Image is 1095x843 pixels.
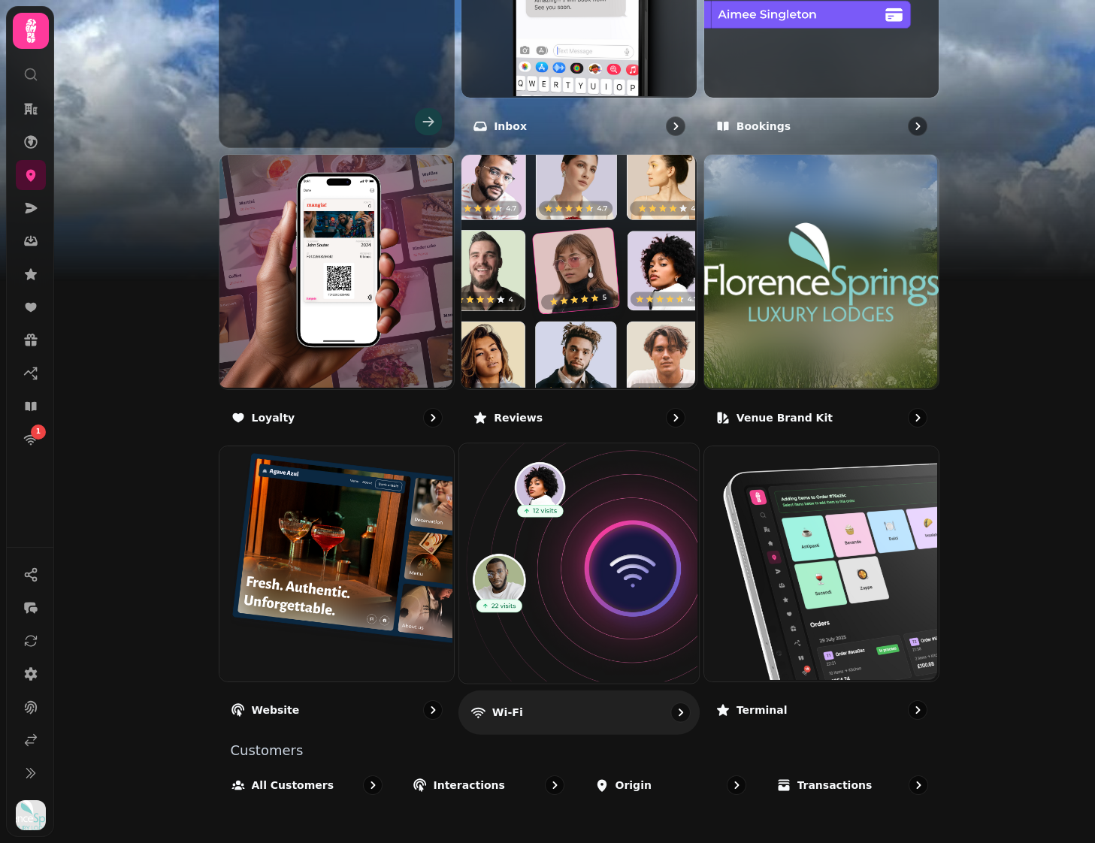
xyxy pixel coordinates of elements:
[737,702,788,718] p: Terminal
[219,446,455,732] a: WebsiteWebsite
[425,702,440,718] svg: go to
[458,443,700,735] a: Wi-FiWi-Fi
[231,744,940,757] p: Customers
[401,763,576,807] a: Interactions
[673,705,688,720] svg: go to
[547,778,562,793] svg: go to
[252,410,295,425] p: Loyalty
[16,800,46,830] img: User avatar
[910,702,925,718] svg: go to
[252,702,300,718] p: Website
[219,763,395,807] a: All customers
[492,705,523,720] p: Wi-Fi
[703,154,940,440] a: Venue brand kitVenue brand kit
[434,778,505,793] p: Interactions
[494,410,543,425] p: Reviews
[910,119,925,134] svg: go to
[461,154,697,440] a: ReviewsReviews
[703,445,938,680] img: Terminal
[425,410,440,425] svg: go to
[13,800,49,830] button: User avatar
[218,445,453,680] img: Website
[218,153,453,388] img: Loyalty
[460,153,695,388] img: Reviews
[16,425,46,455] a: 1
[365,778,380,793] svg: go to
[704,155,939,390] img: aHR0cHM6Ly9maWxlcy5zdGFtcGVkZS5haS85ZDBmMzFjNy1iY2VlLTRlYmUtODZlMS1jZTVjODQxNDY0NDkvbWVkaWEvZDA1M...
[797,778,873,793] p: Transactions
[703,446,940,732] a: TerminalTerminal
[729,778,744,793] svg: go to
[252,778,334,793] p: All customers
[764,763,940,807] a: Transactions
[582,763,758,807] a: Origin
[494,119,527,134] p: Inbox
[910,410,925,425] svg: go to
[737,410,833,425] p: Venue brand kit
[668,119,683,134] svg: go to
[36,427,41,437] span: 1
[668,410,683,425] svg: go to
[911,778,926,793] svg: go to
[219,154,455,440] a: LoyaltyLoyalty
[616,778,652,793] p: Origin
[737,119,791,134] p: Bookings
[458,443,697,682] img: Wi-Fi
